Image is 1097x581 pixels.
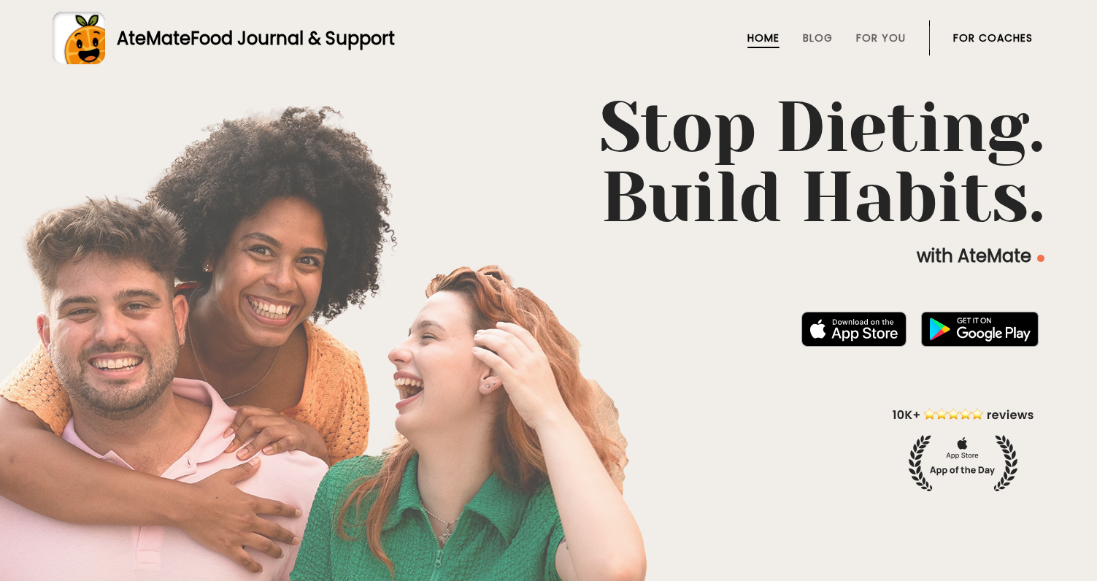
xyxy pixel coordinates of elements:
[856,32,906,44] a: For You
[882,406,1044,491] img: home-hero-appoftheday.png
[801,312,907,347] img: badge-download-apple.svg
[190,26,395,50] span: Food Journal & Support
[53,245,1044,268] p: with AteMate
[53,93,1044,233] h1: Stop Dieting. Build Habits.
[53,12,1044,64] a: AteMateFood Journal & Support
[953,32,1033,44] a: For Coaches
[803,32,833,44] a: Blog
[105,26,395,51] div: AteMate
[747,32,780,44] a: Home
[921,312,1039,347] img: badge-download-google.png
